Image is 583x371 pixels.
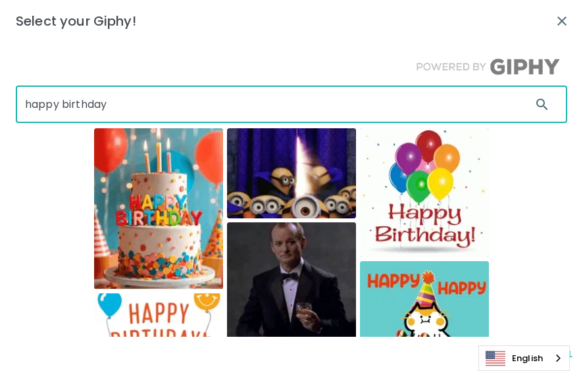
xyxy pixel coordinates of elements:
img: Powered by GIPHY [409,58,567,76]
div: Language [478,345,570,371]
img: Despicable Me gif. Group of minions stare out at us as two in the back pull open a blue curtain; ... [227,128,356,218]
button: Cancel [531,342,578,366]
aside: Language selected: English [478,345,570,371]
img: Celebrity gif. Bill Murray holds a glass of alcohol in his hand and points at us while lifting hi... [227,222,356,351]
a: English [479,346,569,370]
img: Happy Birthday Party GIF [94,128,223,289]
input: What do you want to search? [16,86,521,123]
img: Digital illustration gif. Rainbow-colored bunch of balloons hover and float up and down as confet... [360,128,489,257]
img: Text gif. Multicolored balloons, some with smiley faces, float past the text "Happy Birthday!" [94,293,223,362]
